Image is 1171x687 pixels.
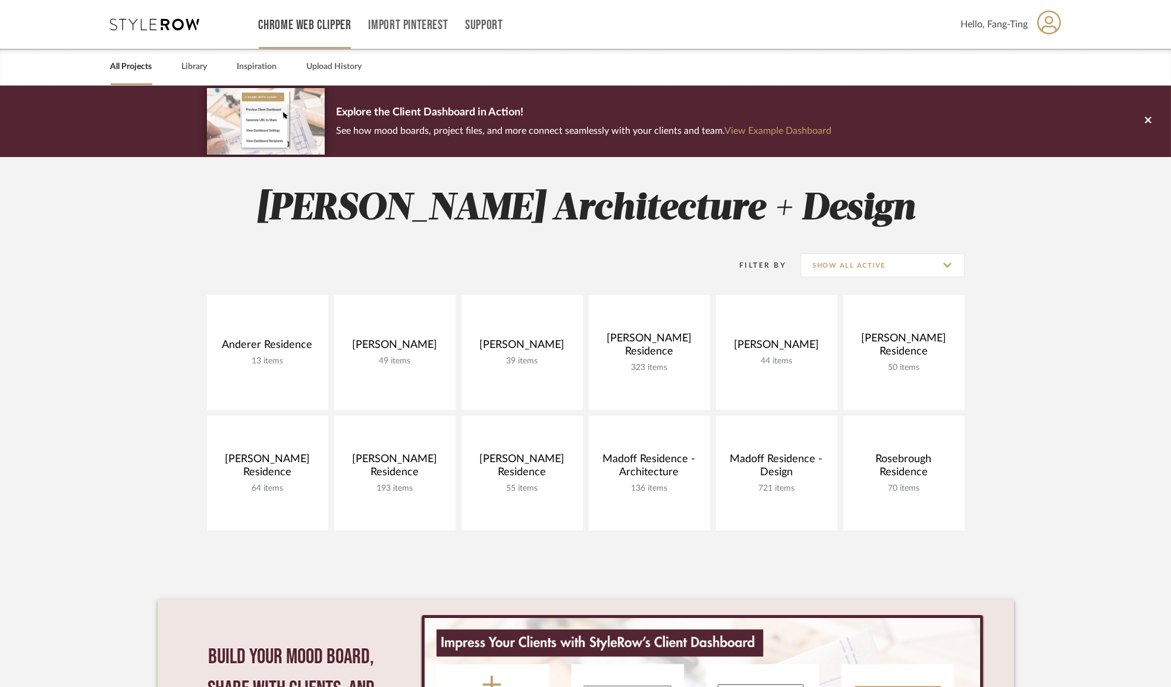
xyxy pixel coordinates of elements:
[471,453,573,484] div: [PERSON_NAME] Residence
[158,187,1014,231] h2: [PERSON_NAME] Architecture + Design
[726,484,828,494] div: 721 items
[726,338,828,356] div: [PERSON_NAME]
[961,17,1028,32] span: Hello, Fang-Ting
[853,453,955,484] div: Rosebrough Residence
[471,484,573,494] div: 55 items
[471,338,573,356] div: [PERSON_NAME]
[344,453,446,484] div: [PERSON_NAME] Residence
[344,356,446,366] div: 49 items
[471,356,573,366] div: 39 items
[337,103,832,123] p: Explore the Client Dashboard in Action!
[182,59,208,75] a: Library
[216,338,319,356] div: Anderer Residence
[726,356,828,366] div: 44 items
[853,332,955,363] div: [PERSON_NAME] Residence
[344,484,446,494] div: 193 items
[307,59,362,75] a: Upload History
[598,332,701,363] div: [PERSON_NAME] Residence
[725,126,832,136] a: View Example Dashboard
[465,20,503,30] a: Support
[598,453,701,484] div: Madoff Residence - Architecture
[598,363,701,373] div: 323 items
[237,59,277,75] a: Inspiration
[207,88,325,154] img: d5d033c5-7b12-40c2-a960-1ecee1989c38.png
[337,123,832,139] p: See how mood boards, project files, and more connect seamlessly with your clients and team.
[344,338,446,356] div: [PERSON_NAME]
[111,59,152,75] a: All Projects
[216,453,319,484] div: [PERSON_NAME] Residence
[598,484,701,494] div: 136 items
[726,453,828,484] div: Madoff Residence - Design
[368,20,448,30] a: Import Pinterest
[853,363,955,373] div: 50 items
[853,484,955,494] div: 70 items
[216,484,319,494] div: 64 items
[259,20,351,30] a: Chrome Web Clipper
[216,356,319,366] div: 13 items
[724,259,787,271] div: Filter By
